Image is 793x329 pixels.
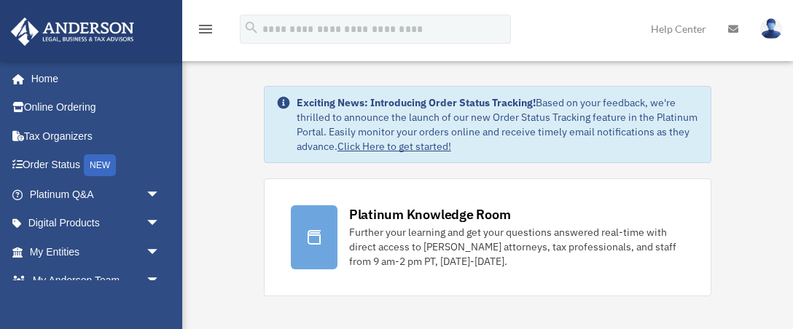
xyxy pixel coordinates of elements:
[337,140,451,153] a: Click Here to get started!
[146,209,175,239] span: arrow_drop_down
[197,25,214,38] a: menu
[349,225,684,269] div: Further your learning and get your questions answered real-time with direct access to [PERSON_NAM...
[297,95,699,154] div: Based on your feedback, we're thrilled to announce the launch of our new Order Status Tracking fe...
[146,180,175,210] span: arrow_drop_down
[264,178,711,296] a: Platinum Knowledge Room Further your learning and get your questions answered real-time with dire...
[10,180,182,209] a: Platinum Q&Aarrow_drop_down
[197,20,214,38] i: menu
[349,205,511,223] div: Platinum Knowledge Room
[297,96,536,109] strong: Exciting News: Introducing Order Status Tracking!
[10,93,182,122] a: Online Ordering
[146,266,175,296] span: arrow_drop_down
[10,237,182,266] a: My Entitiesarrow_drop_down
[10,151,182,181] a: Order StatusNEW
[10,209,182,238] a: Digital Productsarrow_drop_down
[243,20,259,36] i: search
[760,18,782,39] img: User Pic
[7,17,138,46] img: Anderson Advisors Platinum Portal
[10,266,182,296] a: My Anderson Teamarrow_drop_down
[10,64,175,93] a: Home
[146,237,175,267] span: arrow_drop_down
[10,122,182,151] a: Tax Organizers
[84,154,116,176] div: NEW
